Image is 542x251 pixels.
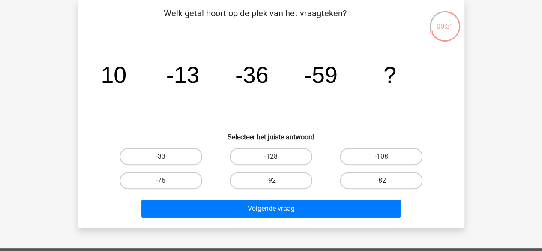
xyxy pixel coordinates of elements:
label: -76 [120,172,202,189]
label: -128 [230,148,312,165]
label: -92 [230,172,312,189]
p: Welk getal hoort op de plek van het vraagteken? [92,7,419,33]
tspan: -13 [166,62,199,88]
label: -33 [120,148,202,165]
button: Volgende vraag [141,200,401,218]
div: 00:31 [429,10,461,32]
label: -108 [340,148,422,165]
tspan: -36 [235,62,268,88]
tspan: ? [383,62,396,88]
label: -82 [340,172,422,189]
tspan: -59 [304,62,338,88]
h6: Selecteer het juiste antwoord [92,126,451,141]
tspan: 10 [101,62,126,88]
